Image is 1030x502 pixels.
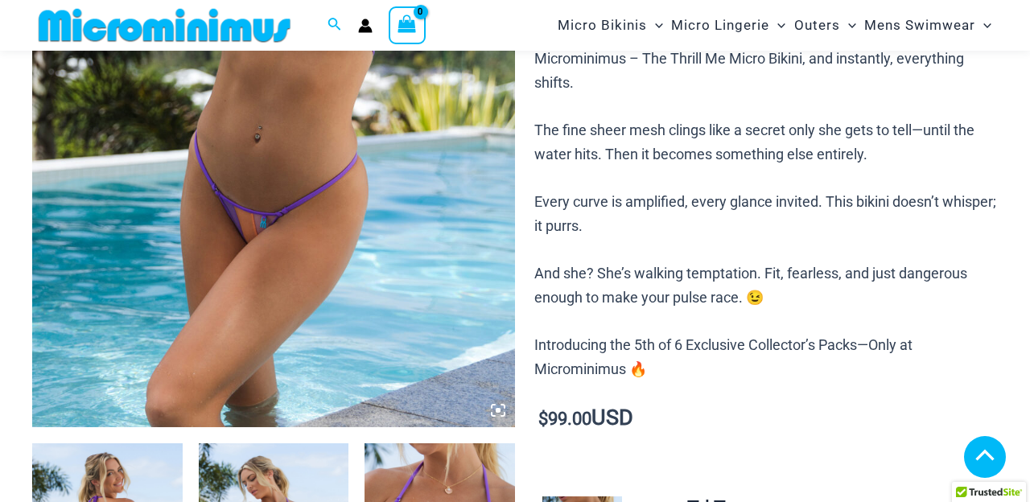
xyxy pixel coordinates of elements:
[975,5,991,46] span: Menu Toggle
[32,7,297,43] img: MM SHOP LOGO FLAT
[671,5,769,46] span: Micro Lingerie
[328,15,342,35] a: Search icon link
[551,2,998,48] nav: Site Navigation
[558,5,647,46] span: Micro Bikinis
[554,5,667,46] a: Micro BikinisMenu ToggleMenu Toggle
[769,5,785,46] span: Menu Toggle
[358,19,373,33] a: Account icon link
[538,409,548,429] span: $
[864,5,975,46] span: Mens Swimwear
[534,406,998,431] p: USD
[860,5,995,46] a: Mens SwimwearMenu ToggleMenu Toggle
[538,409,591,429] bdi: 99.00
[840,5,856,46] span: Menu Toggle
[790,5,860,46] a: OutersMenu ToggleMenu Toggle
[667,5,789,46] a: Micro LingerieMenu ToggleMenu Toggle
[794,5,840,46] span: Outers
[647,5,663,46] span: Menu Toggle
[389,6,426,43] a: View Shopping Cart, empty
